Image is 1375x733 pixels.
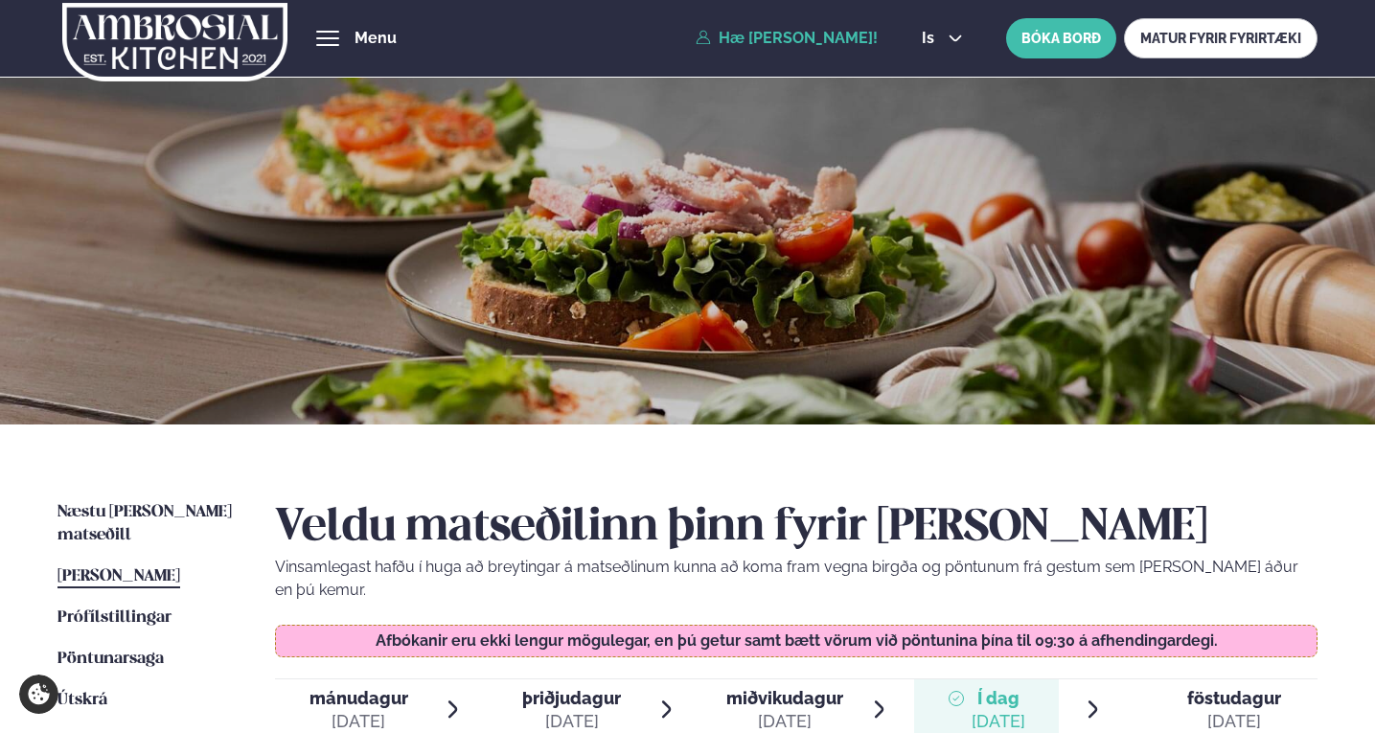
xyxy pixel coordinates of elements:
a: Útskrá [57,689,107,712]
a: Prófílstillingar [57,607,172,630]
p: Afbókanir eru ekki lengur mögulegar, en þú getur samt bætt vörum við pöntunina þína til 09:30 á a... [294,633,1297,649]
div: [DATE] [726,710,843,733]
span: mánudagur [309,688,408,708]
button: hamburger [316,27,339,50]
span: Í dag [972,687,1025,710]
span: Næstu [PERSON_NAME] matseðill [57,504,232,543]
span: Pöntunarsaga [57,651,164,667]
div: [DATE] [309,710,408,733]
a: Næstu [PERSON_NAME] matseðill [57,501,237,547]
span: miðvikudagur [726,688,843,708]
span: is [922,31,940,46]
p: Vinsamlegast hafðu í huga að breytingar á matseðlinum kunna að koma fram vegna birgða og pöntunum... [275,556,1318,602]
button: is [906,31,978,46]
button: BÓKA BORÐ [1006,18,1116,58]
a: Cookie settings [19,675,58,714]
img: logo [61,3,289,81]
span: þriðjudagur [522,688,621,708]
a: Pöntunarsaga [57,648,164,671]
a: Hæ [PERSON_NAME]! [696,30,878,47]
span: föstudagur [1187,688,1281,708]
span: Prófílstillingar [57,609,172,626]
span: Útskrá [57,692,107,708]
div: [DATE] [522,710,621,733]
div: [DATE] [1187,710,1281,733]
span: [PERSON_NAME] [57,568,180,584]
a: [PERSON_NAME] [57,565,180,588]
h2: Veldu matseðilinn þinn fyrir [PERSON_NAME] [275,501,1318,555]
div: [DATE] [972,710,1025,733]
a: MATUR FYRIR FYRIRTÆKI [1124,18,1318,58]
